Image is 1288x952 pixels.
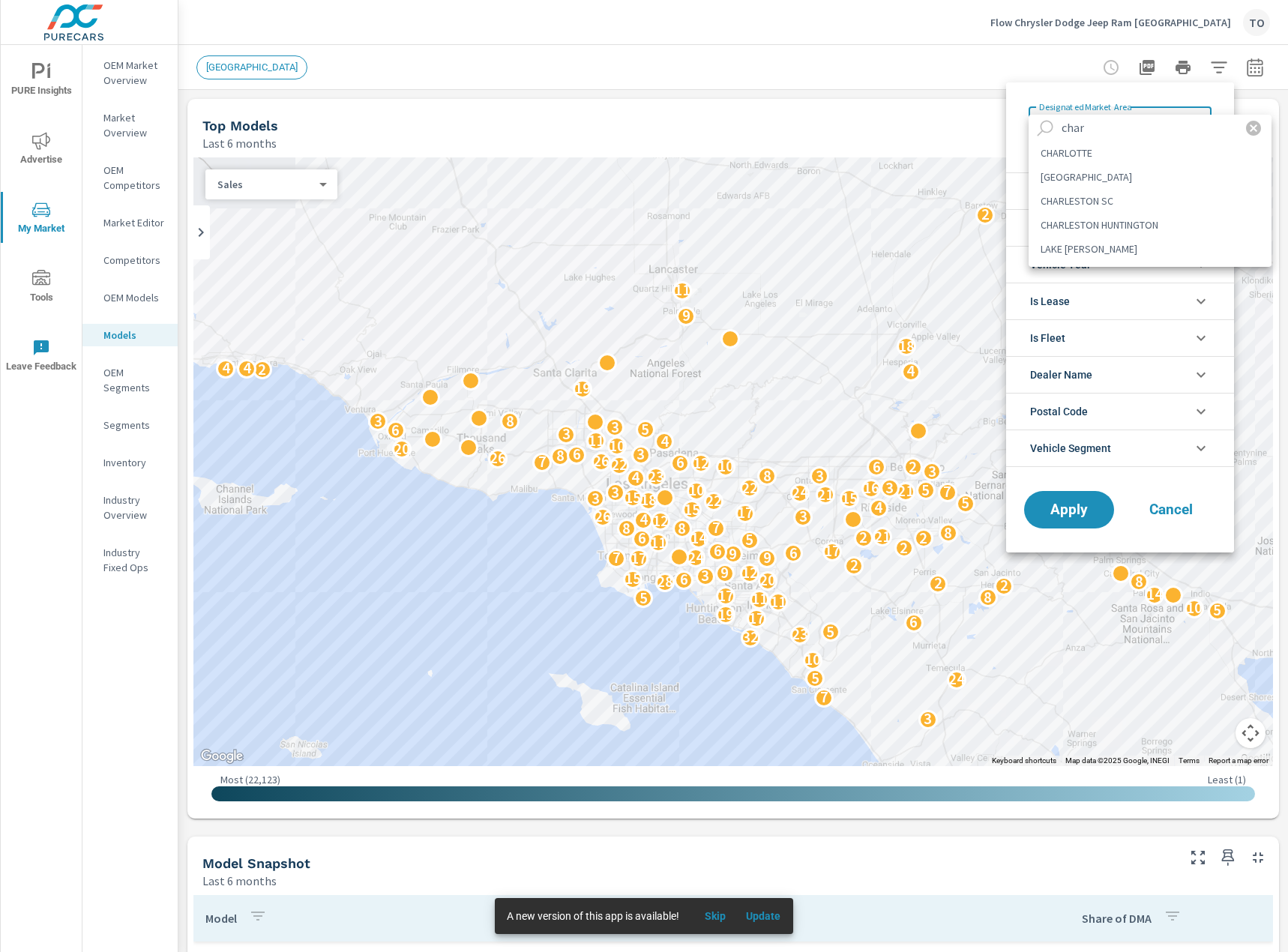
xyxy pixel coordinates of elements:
li: CHARLESTON HUNTINGTON [1029,213,1272,237]
li: LAKE [PERSON_NAME] [1029,237,1272,261]
li: CHARLOTTE [1029,141,1272,165]
li: [GEOGRAPHIC_DATA] [1029,165,1272,189]
li: CHARLESTON SC [1029,189,1272,213]
input: Search... [1056,115,1230,141]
